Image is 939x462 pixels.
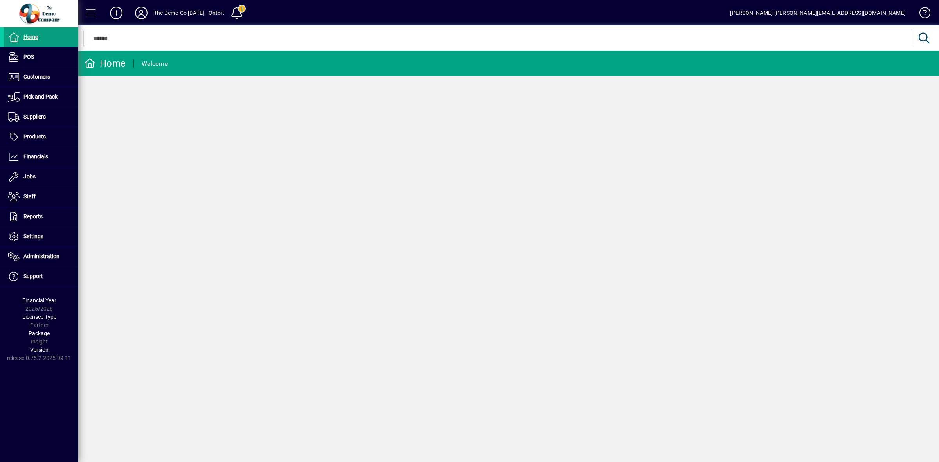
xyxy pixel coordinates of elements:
[23,193,36,200] span: Staff
[23,213,43,219] span: Reports
[23,113,46,120] span: Suppliers
[22,314,56,320] span: Licensee Type
[23,253,59,259] span: Administration
[84,57,126,70] div: Home
[23,133,46,140] span: Products
[4,267,78,286] a: Support
[23,74,50,80] span: Customers
[104,6,129,20] button: Add
[4,247,78,266] a: Administration
[29,330,50,336] span: Package
[914,2,929,27] a: Knowledge Base
[4,47,78,67] a: POS
[22,297,56,304] span: Financial Year
[4,67,78,87] a: Customers
[4,187,78,207] a: Staff
[23,273,43,279] span: Support
[4,127,78,147] a: Products
[142,58,168,70] div: Welcome
[23,93,58,100] span: Pick and Pack
[4,207,78,227] a: Reports
[4,227,78,246] a: Settings
[4,107,78,127] a: Suppliers
[154,7,224,19] div: The Demo Co [DATE] - Ontoit
[23,34,38,40] span: Home
[4,167,78,187] a: Jobs
[23,173,36,180] span: Jobs
[129,6,154,20] button: Profile
[23,54,34,60] span: POS
[730,7,906,19] div: [PERSON_NAME] [PERSON_NAME][EMAIL_ADDRESS][DOMAIN_NAME]
[4,87,78,107] a: Pick and Pack
[23,153,48,160] span: Financials
[30,347,49,353] span: Version
[4,147,78,167] a: Financials
[23,233,43,239] span: Settings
